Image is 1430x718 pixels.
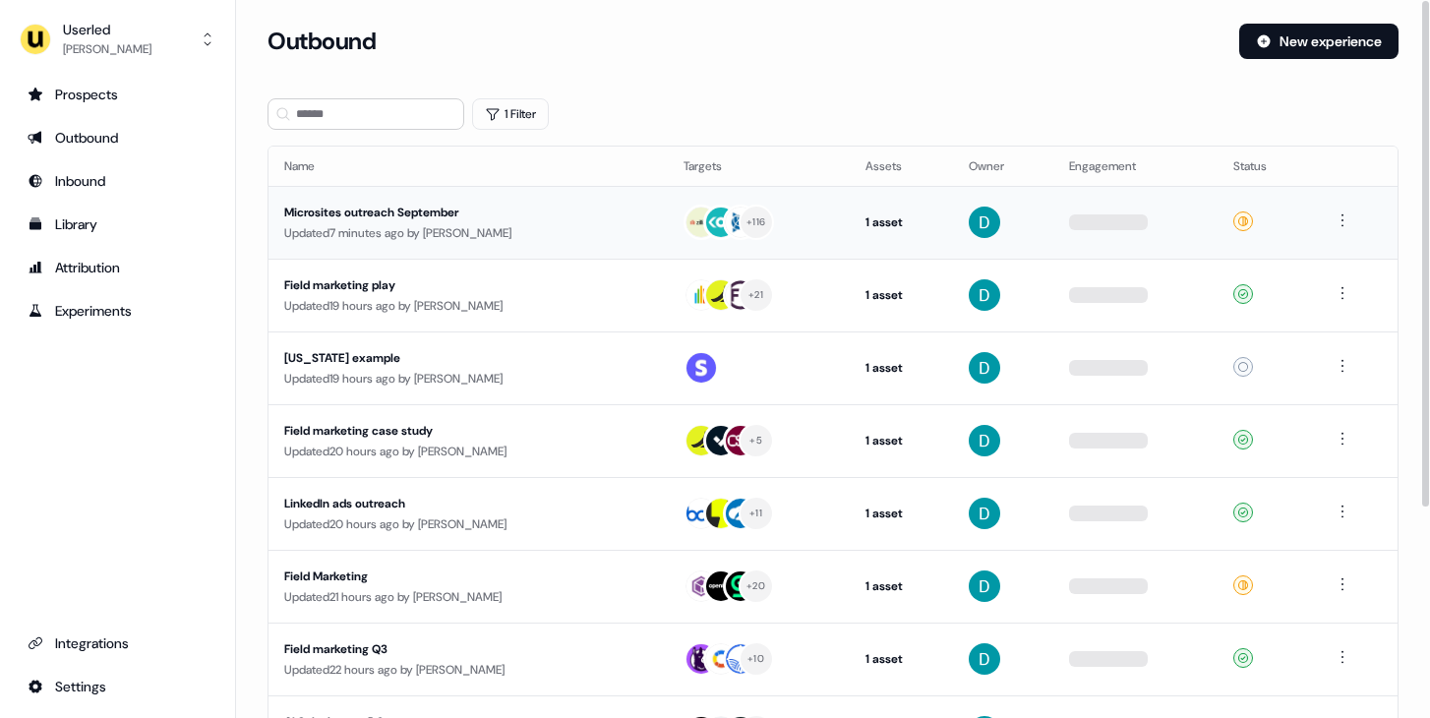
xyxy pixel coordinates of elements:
div: [US_STATE] example [284,348,642,368]
div: Field marketing case study [284,421,642,441]
a: Go to outbound experience [16,122,219,153]
div: Settings [28,677,208,696]
a: Go to experiments [16,295,219,327]
div: Field marketing play [284,275,642,295]
div: Prospects [28,85,208,104]
div: 1 asset [865,431,937,450]
img: David [969,498,1000,529]
img: David [969,425,1000,456]
div: + 5 [749,432,762,449]
div: 1 asset [865,212,937,232]
div: Updated 20 hours ago by [PERSON_NAME] [284,442,652,461]
th: Assets [850,147,953,186]
a: Go to integrations [16,671,219,702]
div: 1 asset [865,504,937,523]
div: Microsites outreach September [284,203,642,222]
img: David [969,643,1000,675]
div: 1 asset [865,576,937,596]
th: Status [1218,147,1315,186]
div: Updated 20 hours ago by [PERSON_NAME] [284,514,652,534]
img: David [969,570,1000,602]
div: + 116 [746,213,765,231]
div: 1 asset [865,358,937,378]
div: Inbound [28,171,208,191]
div: Integrations [28,633,208,653]
div: Experiments [28,301,208,321]
button: 1 Filter [472,98,549,130]
div: + 10 [747,650,764,668]
div: 1 asset [865,649,937,669]
div: + 21 [748,286,763,304]
div: Attribution [28,258,208,277]
img: David [969,279,1000,311]
div: Updated 19 hours ago by [PERSON_NAME] [284,369,652,389]
div: Library [28,214,208,234]
div: Outbound [28,128,208,148]
div: Updated 21 hours ago by [PERSON_NAME] [284,587,652,607]
button: New experience [1239,24,1399,59]
div: + 20 [746,577,765,595]
a: Go to attribution [16,252,219,283]
th: Name [268,147,668,186]
div: Field marketing Q3 [284,639,642,659]
a: Go to Inbound [16,165,219,197]
th: Engagement [1053,147,1219,186]
div: 1 asset [865,285,937,305]
div: Updated 7 minutes ago by [PERSON_NAME] [284,223,652,243]
button: Userled[PERSON_NAME] [16,16,219,63]
div: LinkedIn ads outreach [284,494,642,513]
div: Updated 19 hours ago by [PERSON_NAME] [284,296,652,316]
div: [PERSON_NAME] [63,39,151,59]
div: Updated 22 hours ago by [PERSON_NAME] [284,660,652,680]
div: Field Marketing [284,567,642,586]
div: Userled [63,20,151,39]
a: Go to templates [16,209,219,240]
img: David [969,352,1000,384]
th: Owner [953,147,1053,186]
a: Go to integrations [16,628,219,659]
th: Targets [668,147,851,186]
h3: Outbound [268,27,376,56]
a: Go to prospects [16,79,219,110]
img: David [969,207,1000,238]
div: + 11 [749,505,762,522]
